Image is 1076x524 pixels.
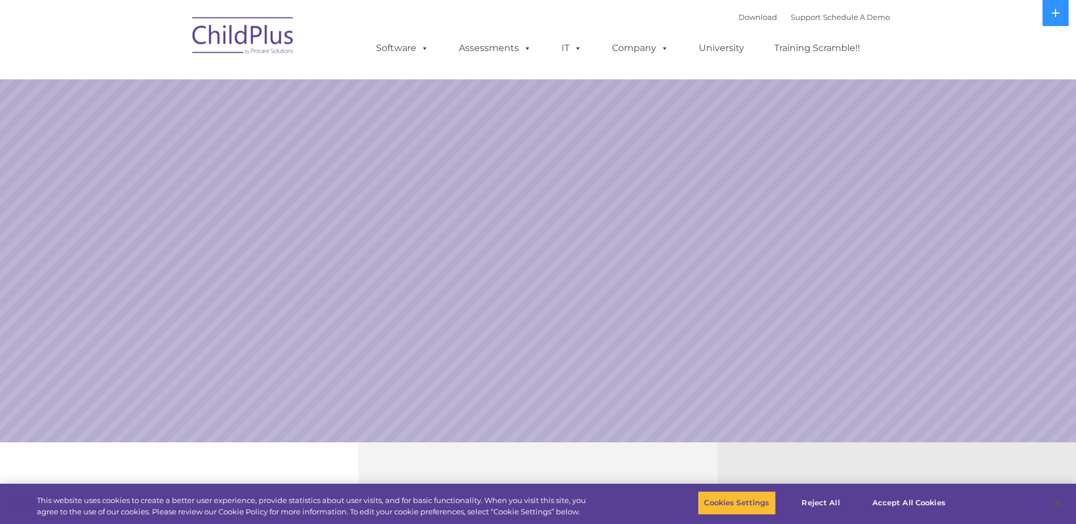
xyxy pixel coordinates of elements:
[739,12,890,22] font: |
[1045,491,1070,515] button: Close
[687,37,756,60] a: University
[739,12,777,22] a: Download
[791,12,821,22] a: Support
[763,37,871,60] a: Training Scramble!!
[698,491,775,515] button: Cookies Settings
[601,37,680,60] a: Company
[786,491,856,515] button: Reject All
[365,37,440,60] a: Software
[37,495,592,517] div: This website uses cookies to create a better user experience, provide statistics about user visit...
[550,37,593,60] a: IT
[187,9,300,66] img: ChildPlus by Procare Solutions
[866,491,952,515] button: Accept All Cookies
[448,37,543,60] a: Assessments
[823,12,890,22] a: Schedule A Demo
